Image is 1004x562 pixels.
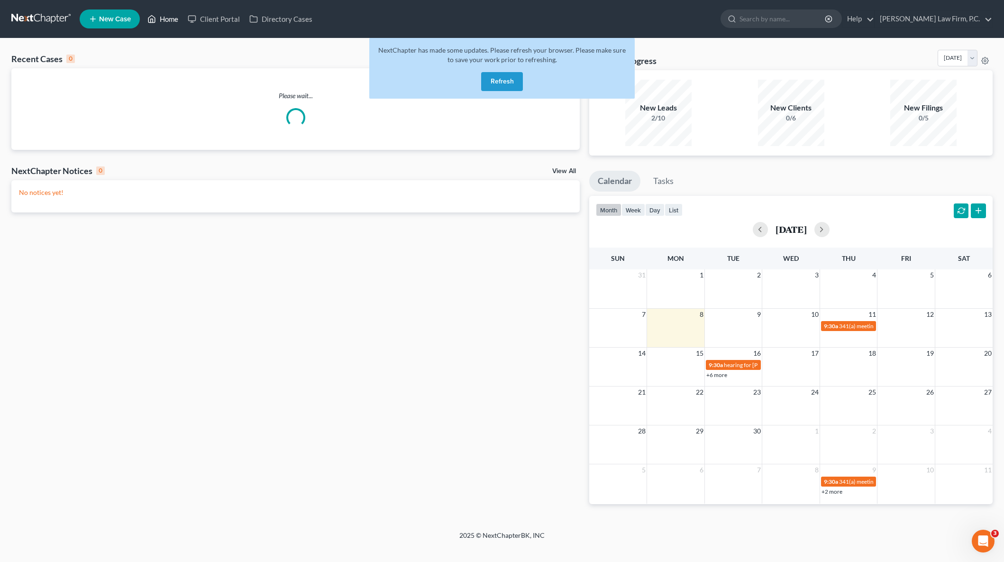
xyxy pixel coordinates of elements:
[925,309,935,320] span: 12
[871,269,877,281] span: 4
[983,464,993,476] span: 11
[839,478,931,485] span: 341(a) meeting for [PERSON_NAME]
[756,269,762,281] span: 2
[824,478,838,485] span: 9:30a
[695,425,704,437] span: 29
[842,10,874,28] a: Help
[481,72,523,91] button: Refresh
[11,91,580,101] p: Please wait...
[839,322,931,330] span: 341(a) meeting for [PERSON_NAME]
[810,309,820,320] span: 10
[11,53,75,64] div: Recent Cases
[814,269,820,281] span: 3
[875,10,992,28] a: [PERSON_NAME] Law Firm, P.C.
[752,425,762,437] span: 30
[776,224,807,234] h2: [DATE]
[727,254,739,262] span: Tue
[756,309,762,320] span: 9
[972,530,995,553] iframe: Intercom live chat
[143,10,183,28] a: Home
[991,530,999,537] span: 3
[929,269,935,281] span: 5
[867,309,877,320] span: 11
[929,425,935,437] span: 3
[867,387,877,398] span: 25
[810,348,820,359] span: 17
[625,113,692,123] div: 2/10
[871,425,877,437] span: 2
[814,464,820,476] span: 8
[810,387,820,398] span: 24
[987,269,993,281] span: 6
[645,171,682,192] a: Tasks
[724,361,797,369] span: hearing for [PERSON_NAME]
[752,387,762,398] span: 23
[245,10,317,28] a: Directory Cases
[378,46,626,64] span: NextChapter has made some updates. Please refresh your browser. Please make sure to save your wor...
[901,254,911,262] span: Fri
[637,269,647,281] span: 31
[589,171,640,192] a: Calendar
[867,348,877,359] span: 18
[842,254,856,262] span: Thu
[637,387,647,398] span: 21
[96,166,105,175] div: 0
[699,269,704,281] span: 1
[987,425,993,437] span: 4
[596,203,621,216] button: month
[637,348,647,359] span: 14
[625,102,692,113] div: New Leads
[925,464,935,476] span: 10
[752,348,762,359] span: 16
[611,254,625,262] span: Sun
[758,102,824,113] div: New Clients
[814,425,820,437] span: 1
[756,464,762,476] span: 7
[890,102,957,113] div: New Filings
[871,464,877,476] span: 9
[11,165,105,176] div: NextChapter Notices
[552,168,576,175] a: View All
[19,188,572,197] p: No notices yet!
[706,371,727,378] a: +6 more
[667,254,684,262] span: Mon
[641,464,647,476] span: 5
[758,113,824,123] div: 0/6
[890,113,957,123] div: 0/5
[637,425,647,437] span: 28
[621,203,645,216] button: week
[66,55,75,63] div: 0
[983,387,993,398] span: 27
[695,348,704,359] span: 15
[983,309,993,320] span: 13
[983,348,993,359] span: 20
[232,531,772,548] div: 2025 © NextChapterBK, INC
[665,203,683,216] button: list
[699,309,704,320] span: 8
[958,254,970,262] span: Sat
[699,464,704,476] span: 6
[99,16,131,23] span: New Case
[739,10,826,28] input: Search by name...
[645,203,665,216] button: day
[641,309,647,320] span: 7
[783,254,799,262] span: Wed
[925,348,935,359] span: 19
[925,387,935,398] span: 26
[695,387,704,398] span: 22
[821,488,842,495] a: +2 more
[709,361,723,369] span: 9:30a
[183,10,245,28] a: Client Portal
[824,322,838,330] span: 9:30a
